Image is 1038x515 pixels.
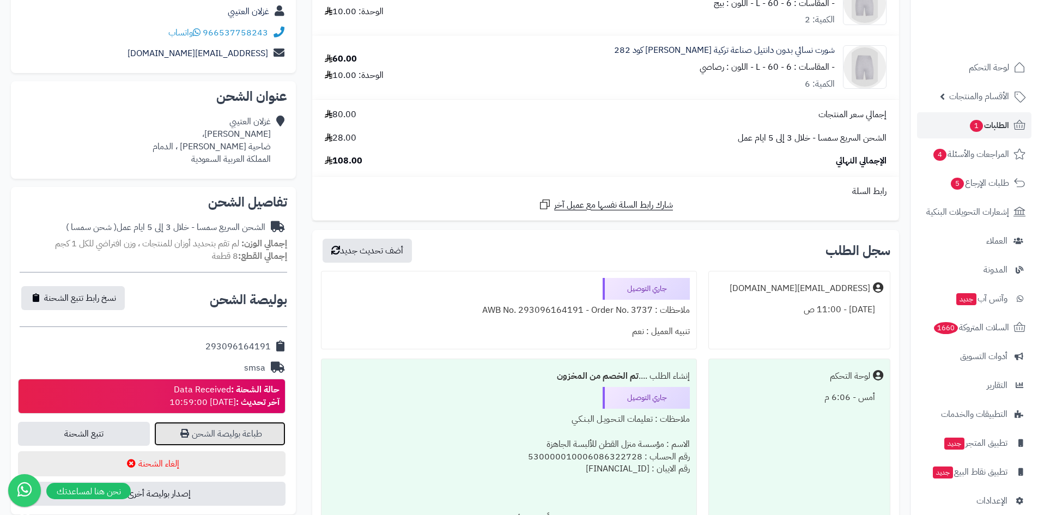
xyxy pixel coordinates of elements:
[933,466,953,478] span: جديد
[154,422,286,446] a: طباعة بوليصة الشحن
[917,343,1031,369] a: أدوات التسويق
[18,451,286,476] button: إلغاء الشحنة
[241,237,287,250] strong: إجمالي الوزن:
[169,384,280,409] div: Data Received [DATE] 10:59:00
[328,321,689,342] div: تنبيه العميل : نعم
[205,341,271,353] div: 293096164191
[917,257,1031,283] a: المدونة
[970,120,983,132] span: 1
[987,378,1007,393] span: التقارير
[917,286,1031,312] a: وآتس آبجديد
[18,482,286,506] button: إصدار بوليصة أخرى
[317,185,895,198] div: رابط السلة
[715,299,883,320] div: [DATE] - 11:00 ص
[328,366,689,387] div: إنشاء الطلب ....
[917,54,1031,81] a: لوحة التحكم
[700,60,754,74] small: - اللون : رصاصي
[44,292,116,305] span: نسخ رابط تتبع الشحنة
[210,293,287,306] h2: بوليصة الشحن
[236,396,280,409] strong: آخر تحديث :
[55,237,239,250] span: لم تقم بتحديد أوزان للمنتجات ، وزن افتراضي للكل 1 كجم
[738,132,887,144] span: الشحن السريع سمسا - خلال 3 إلى 5 ايام عمل
[153,116,271,165] div: غزلان العتيبي [PERSON_NAME]، ضاحية [PERSON_NAME] ، الدمام المملكة العربية السعودية
[984,262,1007,277] span: المدونة
[917,459,1031,485] a: تطبيق نقاط البيعجديد
[66,221,117,234] span: ( شحن سمسا )
[554,199,673,211] span: شارك رابط السلة نفسها مع عميل آخر
[614,44,835,57] a: شورت نسائي بدون دانتيل صناعة تركية [PERSON_NAME] كود 282
[917,141,1031,167] a: المراجعات والأسئلة4
[325,155,362,167] span: 108.00
[969,118,1009,133] span: الطلبات
[805,78,835,90] div: الكمية: 6
[917,430,1031,456] a: تطبيق المتجرجديد
[20,196,287,209] h2: تفاصيل الشحن
[203,26,268,39] a: 966537758243
[538,198,673,211] a: شارك رابط السلة نفسها مع عميل آخر
[231,383,280,396] strong: حالة الشحنة :
[325,132,356,144] span: 28.00
[986,233,1007,249] span: العملاء
[917,228,1031,254] a: العملاء
[949,89,1009,104] span: الأقسام والمنتجات
[603,387,690,409] div: جاري التوصيل
[603,278,690,300] div: جاري التوصيل
[825,244,890,257] h3: سجل الطلب
[238,250,287,263] strong: إجمالي القطع:
[18,422,150,446] a: تتبع الشحنة
[917,112,1031,138] a: الطلبات1
[969,60,1009,75] span: لوحة التحكم
[244,362,265,374] div: smsa
[325,53,357,65] div: 60.00
[917,199,1031,225] a: إشعارات التحويلات البنكية
[926,204,1009,220] span: إشعارات التحويلات البنكية
[836,155,887,167] span: الإجمالي النهائي
[212,250,287,263] small: 8 قطعة
[932,147,1009,162] span: المراجعات والأسئلة
[66,221,265,234] div: الشحن السريع سمسا - خلال 3 إلى 5 ايام عمل
[843,45,886,89] img: 1730365380-282-3-90x90.png
[756,60,835,74] small: - المقاسات : L - 60 - 6
[325,108,356,121] span: 80.00
[20,90,287,103] h2: عنوان الشحن
[557,369,639,383] b: تم الخصم من المخزون
[944,438,964,450] span: جديد
[976,493,1007,508] span: الإعدادات
[21,286,125,310] button: نسخ رابط تتبع الشحنة
[325,69,384,82] div: الوحدة: 10.00
[917,314,1031,341] a: السلات المتروكة1660
[168,26,201,39] a: واتساب
[325,5,384,18] div: الوحدة: 10.00
[917,372,1031,398] a: التقارير
[328,300,689,321] div: ملاحظات : AWB No. 293096164191 - Order No. 3737
[933,149,946,161] span: 4
[951,178,964,190] span: 5
[730,282,870,295] div: [EMAIL_ADDRESS][DOMAIN_NAME]
[955,291,1007,306] span: وآتس آب
[933,320,1009,335] span: السلات المتروكة
[934,322,958,334] span: 1660
[917,401,1031,427] a: التطبيقات والخدمات
[941,407,1007,422] span: التطبيقات والخدمات
[715,387,883,408] div: أمس - 6:06 م
[830,370,870,383] div: لوحة التحكم
[943,435,1007,451] span: تطبيق المتجر
[228,5,269,18] a: غزلان العتيبي
[917,170,1031,196] a: طلبات الإرجاع5
[128,47,268,60] a: [EMAIL_ADDRESS][DOMAIN_NAME]
[805,14,835,26] div: الكمية: 2
[932,464,1007,480] span: تطبيق نقاط البيع
[917,488,1031,514] a: الإعدادات
[950,175,1009,191] span: طلبات الإرجاع
[818,108,887,121] span: إجمالي سعر المنتجات
[956,293,976,305] span: جديد
[960,349,1007,364] span: أدوات التسويق
[323,239,412,263] button: أضف تحديث جديد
